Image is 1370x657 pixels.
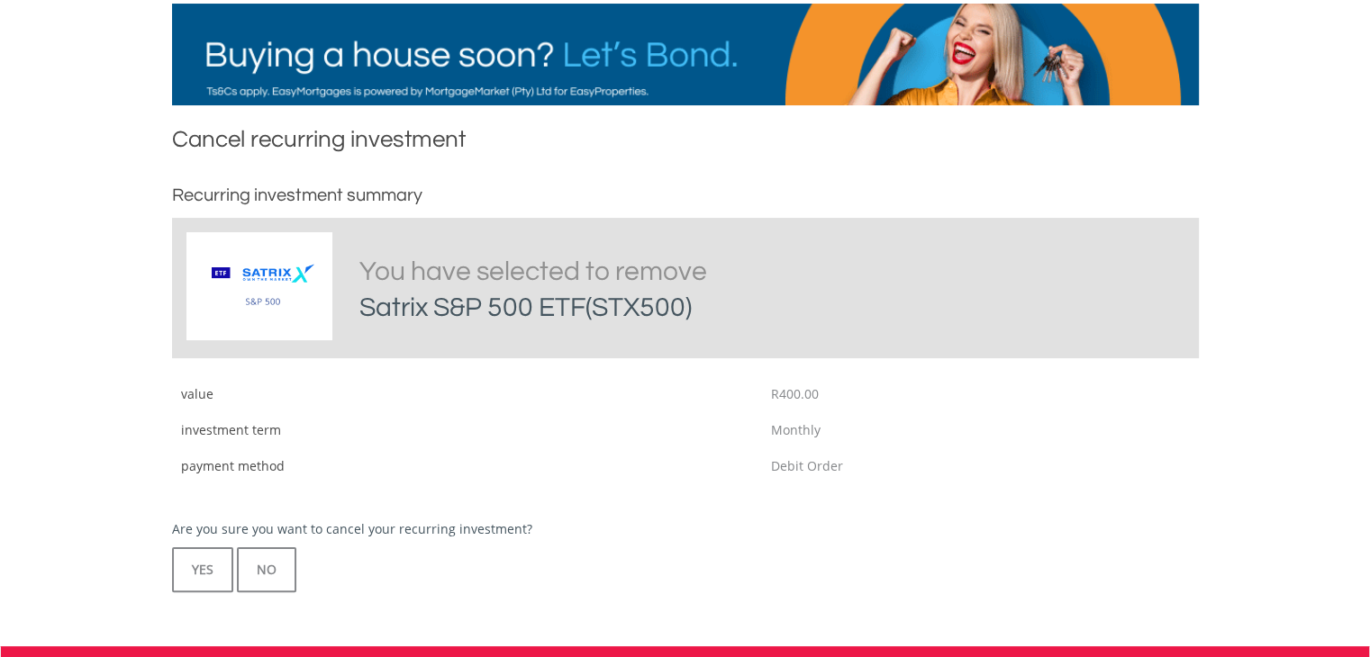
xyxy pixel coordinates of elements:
img: EasyMortage Promotion Banner [172,4,1199,105]
td: Investment term [172,412,762,448]
h2: You have selected to remove [359,254,926,326]
h2: Recurring investment summary [172,182,1199,209]
img: EQU.ZA.STX500.png [195,246,331,329]
td: Value [172,376,762,412]
span: Are you sure you want to cancel your recurring investment? [172,520,532,537]
a: NO [237,547,296,592]
button: YES [172,547,233,592]
td: Debit Order [761,448,1198,484]
h1: Cancel recurring investment [172,123,1199,164]
td: Monthly [761,412,1198,448]
span: R400.00 [770,385,818,402]
td: Payment method [172,448,762,484]
span: Satrix S&P 500 ETF(STX500) [359,293,692,321]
